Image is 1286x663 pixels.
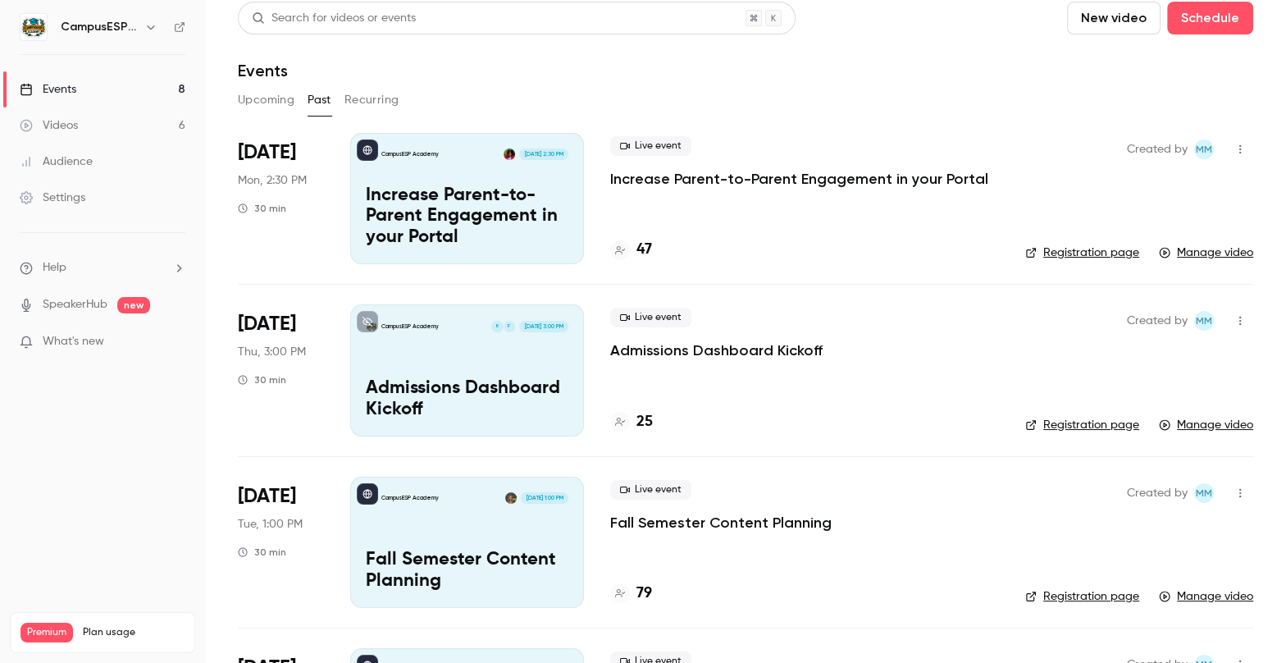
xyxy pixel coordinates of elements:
[238,304,324,436] div: Jul 24 Thu, 3:00 PM (America/New York)
[610,136,691,156] span: Live event
[504,149,515,160] img: Tawanna Brown
[43,296,107,313] a: SpeakerHub
[1159,588,1253,605] a: Manage video
[20,81,76,98] div: Events
[20,117,78,134] div: Videos
[238,139,296,166] span: [DATE]
[20,153,93,170] div: Audience
[83,626,185,639] span: Plan usage
[238,546,286,559] div: 30 min
[238,516,303,533] span: Tue, 1:00 PM
[1127,311,1188,331] span: Created by
[610,169,988,189] a: Increase Parent-to-Parent Engagement in your Portal
[381,150,439,158] p: CampusESP Academy
[238,311,296,337] span: [DATE]
[610,411,653,433] a: 25
[1194,139,1214,159] span: Mairin Matthews
[308,87,331,113] button: Past
[381,322,439,331] p: CampusESP Academy
[350,477,584,608] a: Fall Semester Content PlanningCampusESP AcademyMira Gandhi[DATE] 1:00 PMFall Semester Content Pla...
[521,492,568,504] span: [DATE] 1:00 PM
[610,239,652,261] a: 47
[238,373,286,386] div: 30 min
[1025,588,1139,605] a: Registration page
[350,304,584,436] a: Admissions Dashboard KickoffCampusESP AcademyFK[DATE] 3:00 PMAdmissions Dashboard Kickoff
[350,133,584,264] a: Increase Parent-to-Parent Engagement in your PortalCampusESP AcademyTawanna Brown[DATE] 2:30 PMIn...
[238,172,307,189] span: Mon, 2:30 PM
[610,480,691,500] span: Live event
[21,14,47,40] img: CampusESP Academy
[43,333,104,350] span: What's new
[117,297,150,313] span: new
[1159,245,1253,261] a: Manage video
[61,19,138,35] h6: CampusESP Academy
[1127,483,1188,503] span: Created by
[238,483,296,510] span: [DATE]
[1167,2,1253,34] button: Schedule
[252,10,416,27] div: Search for videos or events
[344,87,399,113] button: Recurring
[366,378,568,421] p: Admissions Dashboard Kickoff
[366,550,568,592] p: Fall Semester Content Planning
[1196,483,1212,503] span: MM
[43,259,66,277] span: Help
[20,190,85,206] div: Settings
[1196,311,1212,331] span: MM
[519,149,568,160] span: [DATE] 2:30 PM
[238,133,324,264] div: Aug 11 Mon, 2:30 PM (America/New York)
[1196,139,1212,159] span: MM
[519,321,568,332] span: [DATE] 3:00 PM
[238,344,306,360] span: Thu, 3:00 PM
[238,61,288,80] h1: Events
[490,320,504,333] div: K
[505,492,517,504] img: Mira Gandhi
[21,623,73,642] span: Premium
[366,185,568,249] p: Increase Parent-to-Parent Engagement in your Portal
[636,239,652,261] h4: 47
[1127,139,1188,159] span: Created by
[238,87,294,113] button: Upcoming
[238,477,324,608] div: Jul 22 Tue, 1:00 PM (America/New York)
[20,259,185,277] li: help-dropdown-opener
[1194,483,1214,503] span: Mairin Matthews
[610,308,691,327] span: Live event
[610,513,832,533] a: Fall Semester Content Planning
[1194,311,1214,331] span: Mairin Matthews
[610,341,823,360] a: Admissions Dashboard Kickoff
[381,494,439,502] p: CampusESP Academy
[503,320,516,333] div: F
[636,583,652,605] h4: 79
[636,411,653,433] h4: 25
[1159,417,1253,433] a: Manage video
[238,202,286,215] div: 30 min
[610,583,652,605] a: 79
[1067,2,1161,34] button: New video
[1025,245,1139,261] a: Registration page
[1025,417,1139,433] a: Registration page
